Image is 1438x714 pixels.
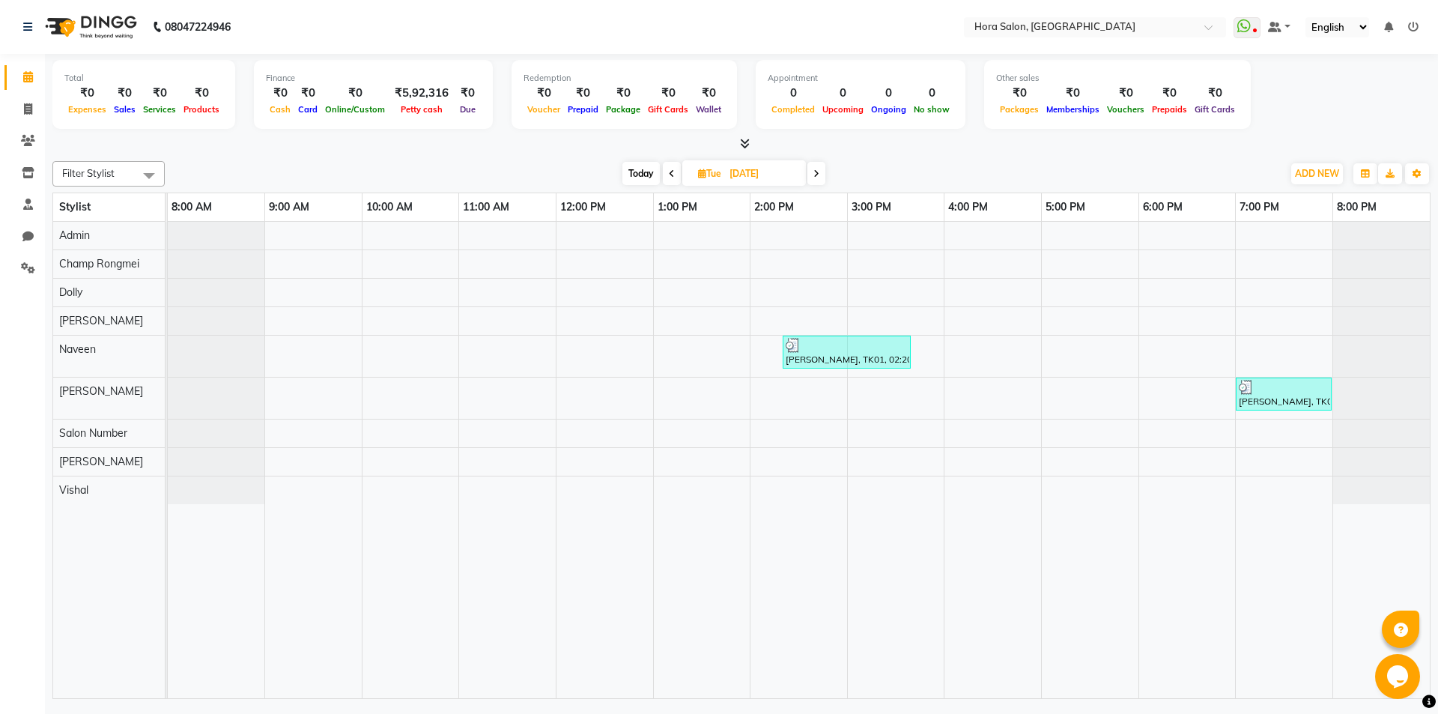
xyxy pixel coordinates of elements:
div: ₹0 [996,85,1043,102]
span: Services [139,104,180,115]
button: ADD NEW [1291,163,1343,184]
a: 2:00 PM [750,196,798,218]
span: Vouchers [1103,104,1148,115]
div: ₹0 [139,85,180,102]
a: 4:00 PM [944,196,992,218]
div: [PERSON_NAME], TK02, 07:00 PM-08:00 PM, HAIRCUT WOMEN - Top stylist [1237,380,1330,408]
div: ₹0 [180,85,223,102]
span: Vishal [59,483,88,497]
div: ₹0 [564,85,602,102]
span: Memberships [1043,104,1103,115]
span: Package [602,104,644,115]
div: ₹0 [321,85,389,102]
a: 5:00 PM [1042,196,1089,218]
div: ₹0 [110,85,139,102]
span: Prepaids [1148,104,1191,115]
span: Sales [110,104,139,115]
span: Completed [768,104,819,115]
span: Due [456,104,479,115]
div: ₹0 [1191,85,1239,102]
span: Wallet [692,104,725,115]
a: 9:00 AM [265,196,313,218]
span: Packages [996,104,1043,115]
span: Ongoing [867,104,910,115]
iframe: chat widget [1375,654,1423,699]
span: Upcoming [819,104,867,115]
a: 8:00 AM [168,196,216,218]
div: Other sales [996,72,1239,85]
a: 12:00 PM [556,196,610,218]
div: ₹0 [266,85,294,102]
span: [PERSON_NAME] [59,455,143,468]
span: Admin [59,229,90,242]
div: 0 [867,85,910,102]
div: Appointment [768,72,953,85]
span: Card [294,104,321,115]
div: ₹0 [644,85,692,102]
a: 3:00 PM [848,196,895,218]
span: No show [910,104,953,115]
b: 08047224946 [165,6,231,48]
span: Cash [266,104,294,115]
div: Redemption [524,72,725,85]
span: Salon Number [59,426,127,440]
input: 2025-09-02 [725,163,800,185]
span: Expenses [64,104,110,115]
span: Tue [694,168,725,179]
div: ₹0 [1043,85,1103,102]
span: Gift Cards [644,104,692,115]
a: 11:00 AM [459,196,513,218]
div: 0 [910,85,953,102]
div: ₹0 [524,85,564,102]
div: ₹0 [602,85,644,102]
div: ₹0 [1103,85,1148,102]
span: Voucher [524,104,564,115]
div: 0 [819,85,867,102]
div: ₹0 [692,85,725,102]
span: Petty cash [397,104,446,115]
span: Stylist [59,200,91,214]
span: Online/Custom [321,104,389,115]
img: logo [38,6,141,48]
span: Naveen ‪ [59,342,99,356]
span: Dolly [59,285,82,299]
a: 8:00 PM [1333,196,1380,218]
span: Today [622,162,660,185]
span: ADD NEW [1295,168,1339,179]
div: ₹0 [294,85,321,102]
div: ₹5,92,316 [389,85,455,102]
span: [PERSON_NAME] [59,314,143,327]
span: Champ Rongmei [59,257,139,270]
span: Products [180,104,223,115]
div: Total [64,72,223,85]
span: Prepaid [564,104,602,115]
div: Finance [266,72,481,85]
a: 6:00 PM [1139,196,1186,218]
a: 7:00 PM [1236,196,1283,218]
div: ₹0 [64,85,110,102]
div: [PERSON_NAME], TK01, 02:20 PM-03:40 PM, HAIR CUT MEN - Top stylist,[PERSON_NAME] TRIM [784,338,909,366]
a: 10:00 AM [362,196,416,218]
span: Filter Stylist [62,167,115,179]
div: 0 [768,85,819,102]
div: ₹0 [1148,85,1191,102]
div: ₹0 [455,85,481,102]
span: Gift Cards [1191,104,1239,115]
a: 1:00 PM [654,196,701,218]
span: [PERSON_NAME] [59,384,143,398]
